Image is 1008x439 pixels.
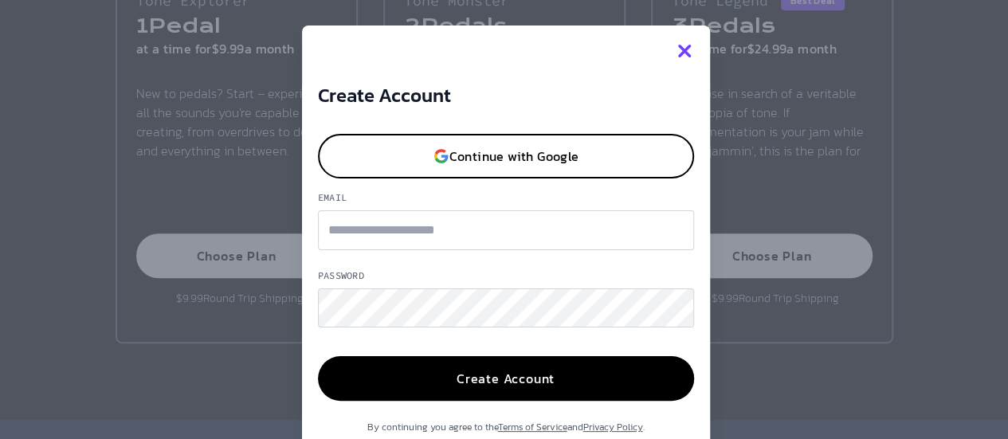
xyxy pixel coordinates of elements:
[318,420,694,436] p: By continuing you agree to the and .
[318,356,694,401] button: Create Account
[318,86,694,105] h3: Create Account
[318,134,694,178] button: Continue with Google
[583,420,643,434] a: Privacy Policy
[498,420,567,434] a: Terms of Service
[318,269,694,288] label: Password
[318,191,694,210] label: Email
[449,150,579,163] p: Continue with Google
